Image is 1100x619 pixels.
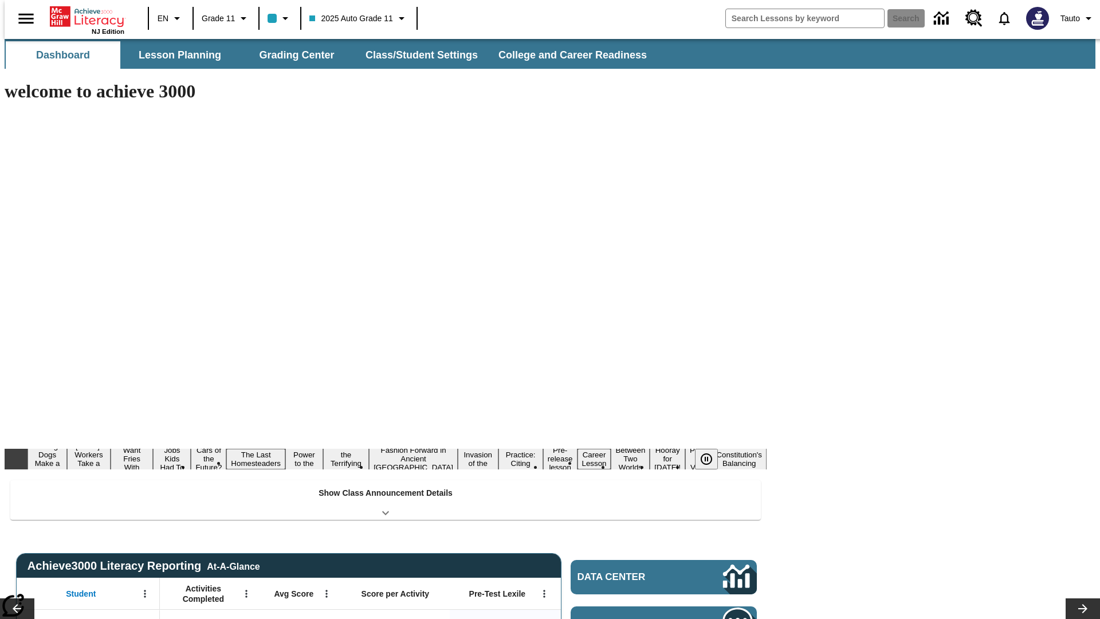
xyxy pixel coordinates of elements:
div: At-A-Glance [207,559,260,572]
button: Slide 4 Dirty Jobs Kids Had To Do [153,436,191,482]
button: Slide 9 Fashion Forward in Ancient Rome [369,444,458,473]
div: Pause [695,449,729,469]
button: Slide 15 Hooray for Constitution Day! [650,444,685,473]
button: Slide 17 The Constitution's Balancing Act [712,440,767,478]
a: Home [50,5,124,28]
img: Avatar [1026,7,1049,30]
button: Class/Student Settings [356,41,487,69]
span: 2025 Auto Grade 11 [309,13,392,25]
button: Grading Center [239,41,354,69]
div: SubNavbar [5,39,1095,69]
button: Select a new avatar [1019,3,1056,33]
button: Slide 2 Labor Day: Workers Take a Stand [67,440,110,478]
button: Open side menu [9,2,43,36]
span: Data Center [577,571,685,583]
span: Achieve3000 Literacy Reporting [27,559,260,573]
input: search field [726,9,884,28]
p: Show Class Announcement Details [319,487,453,499]
span: Activities Completed [166,583,241,604]
button: Class color is light blue. Change class color [263,8,297,29]
button: Slide 3 Do You Want Fries With That? [111,436,154,482]
div: Show Class Announcement Details [10,480,761,520]
span: NJ Edition [92,28,124,35]
button: Dashboard [6,41,120,69]
button: Slide 10 The Invasion of the Free CD [458,440,498,478]
button: Class: 2025 Auto Grade 11, Select your class [305,8,412,29]
a: Notifications [989,3,1019,33]
button: Profile/Settings [1056,8,1100,29]
button: Pause [695,449,718,469]
button: Slide 14 Between Two Worlds [611,444,650,473]
span: Tauto [1060,13,1080,25]
button: Slide 11 Mixed Practice: Citing Evidence [498,440,543,478]
button: Slide 12 Pre-release lesson [543,444,577,473]
button: Open Menu [136,585,154,602]
div: Home [50,4,124,35]
span: Student [66,589,96,599]
button: Slide 1 Diving Dogs Make a Splash [27,440,67,478]
a: Resource Center, Will open in new tab [958,3,989,34]
button: Slide 5 Cars of the Future? [191,444,226,473]
button: College and Career Readiness [489,41,656,69]
a: Data Center [571,560,757,594]
button: Language: EN, Select a language [152,8,189,29]
h1: welcome to achieve 3000 [5,81,767,102]
button: Slide 6 The Last Homesteaders [226,449,285,469]
button: Lesson carousel, Next [1066,598,1100,619]
button: Open Menu [318,585,335,602]
button: Slide 7 Solar Power to the People [285,440,323,478]
div: SubNavbar [5,41,657,69]
button: Open Menu [536,585,553,602]
button: Open Menu [238,585,255,602]
button: Grade: Grade 11, Select a grade [197,8,255,29]
a: Data Center [927,3,958,34]
span: Avg Score [274,589,313,599]
span: EN [158,13,168,25]
button: Slide 13 Career Lesson [577,449,611,469]
span: Score per Activity [362,589,430,599]
button: Slide 16 Point of View [685,444,712,473]
span: Pre-Test Lexile [469,589,526,599]
button: Slide 8 Attack of the Terrifying Tomatoes [323,440,369,478]
span: Grade 11 [202,13,235,25]
button: Lesson Planning [123,41,237,69]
